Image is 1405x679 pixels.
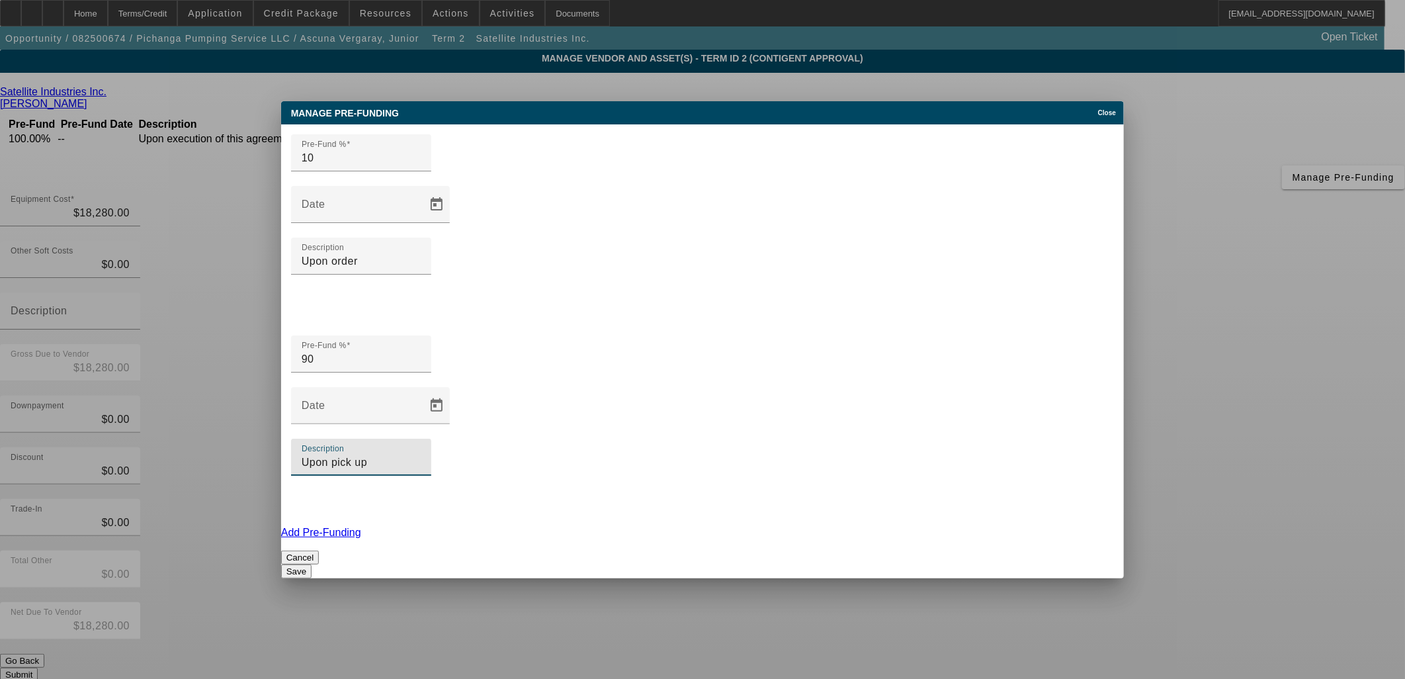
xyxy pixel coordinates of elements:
[423,191,450,218] button: Open calendar
[281,551,319,565] button: Cancel
[302,199,325,210] mat-label: Date
[302,444,344,453] mat-label: Description
[302,243,344,251] mat-label: Description
[302,400,325,411] mat-label: Date
[302,140,347,148] mat-label: Pre-Fund %
[302,341,347,349] mat-label: Pre-Fund %
[291,108,399,118] span: Manage Pre-funding
[423,392,450,419] button: Open calendar
[1098,109,1116,116] span: Close
[281,527,361,538] a: Add Pre-Funding
[281,565,312,578] button: Save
